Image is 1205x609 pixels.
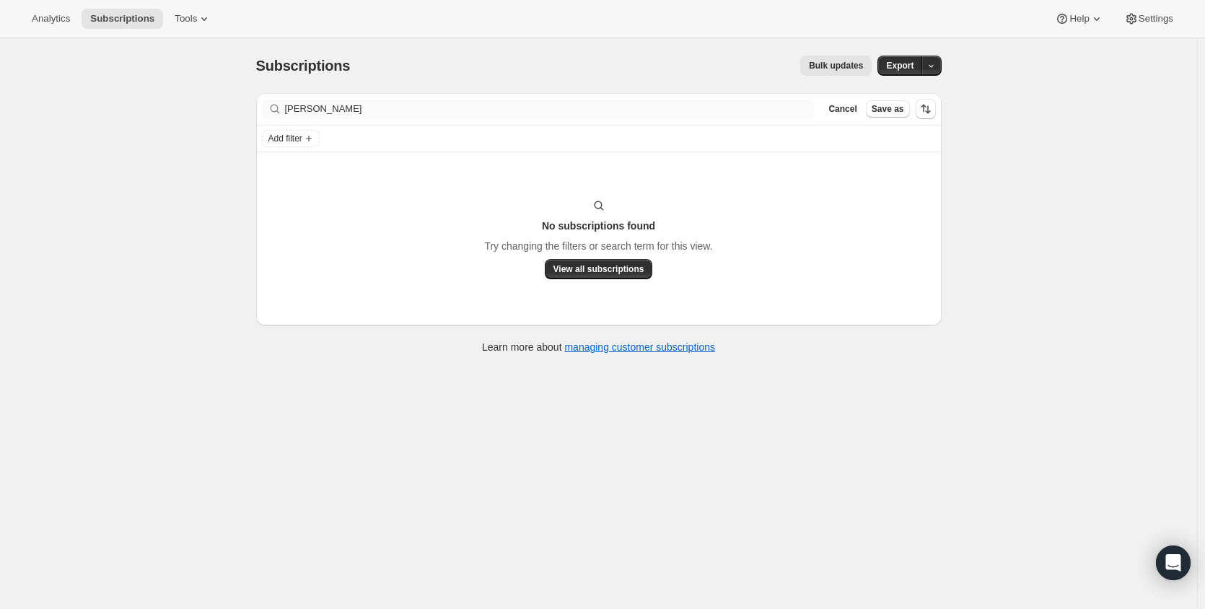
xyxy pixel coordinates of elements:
span: Cancel [828,103,856,115]
span: Export [886,60,913,71]
span: Settings [1139,13,1173,25]
button: Bulk updates [800,56,872,76]
p: Learn more about [482,340,715,354]
button: Sort the results [916,99,936,119]
span: Analytics [32,13,70,25]
span: Tools [175,13,197,25]
h3: No subscriptions found [542,219,655,233]
button: Analytics [23,9,79,29]
span: Save as [872,103,904,115]
button: Export [877,56,922,76]
button: Help [1046,9,1112,29]
p: Try changing the filters or search term for this view. [484,239,712,253]
button: Add filter [262,130,320,147]
span: Bulk updates [809,60,863,71]
a: managing customer subscriptions [564,341,715,353]
button: View all subscriptions [545,259,653,279]
span: View all subscriptions [553,263,644,275]
button: Save as [866,100,910,118]
div: Open Intercom Messenger [1156,546,1191,580]
input: Filter subscribers [285,99,815,119]
button: Tools [166,9,220,29]
button: Settings [1116,9,1182,29]
span: Help [1069,13,1089,25]
span: Subscriptions [90,13,154,25]
button: Cancel [823,100,862,118]
button: Subscriptions [82,9,163,29]
span: Subscriptions [256,58,351,74]
span: Add filter [268,133,302,144]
